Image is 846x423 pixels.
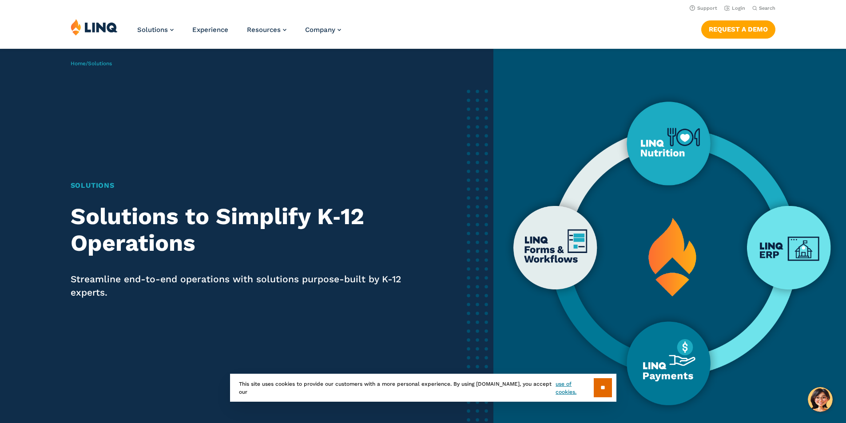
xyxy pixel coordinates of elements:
a: use of cookies. [556,380,593,396]
button: Open Search Bar [752,5,775,12]
a: Support [690,5,717,11]
a: Login [724,5,745,11]
span: / [71,60,112,67]
p: Streamline end-to-end operations with solutions purpose-built by K-12 experts. [71,273,404,299]
h1: Solutions [71,180,404,191]
a: Request a Demo [701,20,775,38]
nav: Button Navigation [701,19,775,38]
div: This site uses cookies to provide our customers with a more personal experience. By using [DOMAIN... [230,374,616,402]
span: Search [759,5,775,11]
span: Resources [247,26,281,34]
span: Solutions [137,26,168,34]
nav: Primary Navigation [137,19,341,48]
a: Company [305,26,341,34]
button: Hello, have a question? Let’s chat. [808,387,833,412]
span: Solutions [88,60,112,67]
a: Solutions [137,26,174,34]
a: Experience [192,26,228,34]
img: LINQ | K‑12 Software [71,19,118,36]
a: Resources [247,26,286,34]
h2: Solutions to Simplify K‑12 Operations [71,203,404,257]
a: Home [71,60,86,67]
span: Company [305,26,335,34]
